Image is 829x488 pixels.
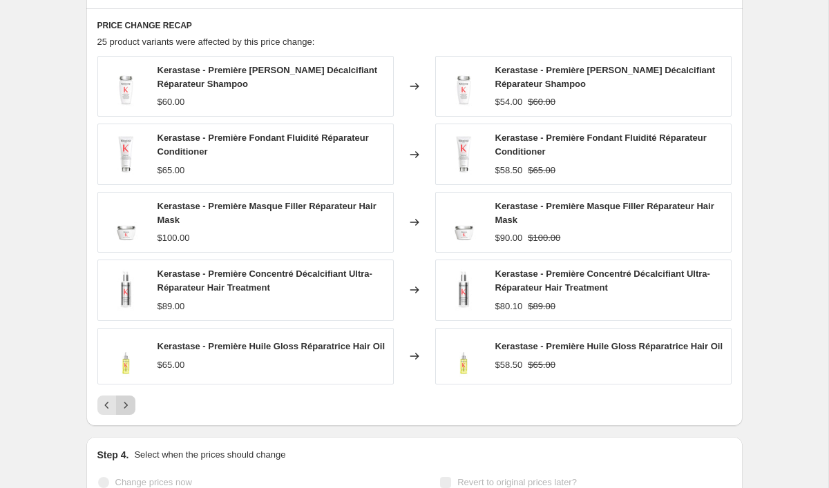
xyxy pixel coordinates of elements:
button: Next [116,396,135,415]
div: $80.10 [495,300,523,313]
span: Kerastase - Première Fondant Fluidité Réparateur Conditioner [495,133,707,157]
strike: $65.00 [528,164,555,177]
div: $58.50 [495,358,523,372]
div: $100.00 [158,231,190,245]
span: Kerastase - Première Huile Gloss Réparatrice Hair Oil [158,341,385,351]
p: Select when the prices should change [134,448,285,462]
span: 25 product variants were affected by this price change: [97,37,315,47]
img: ker-masque-filler-3474637196646-main_80x.jpg [443,202,484,243]
img: ker-masque-filler-3474637196646-main_80x.jpg [105,202,146,243]
span: Kerastase - Première Concentré Décalcifiant Ultra-Réparateur Hair Treatment [495,269,710,293]
span: Kerastase - Première Fondant Fluidité Réparateur Conditioner [158,133,369,157]
strike: $100.00 [528,231,560,245]
span: Kerastase - Première [PERSON_NAME] Décalcifiant Réparateur Shampoo [495,65,716,89]
strike: $60.00 [528,95,555,109]
span: Kerastase - Première Huile Gloss Réparatrice Hair Oil [495,341,723,351]
div: $60.00 [158,95,185,109]
h2: Step 4. [97,448,129,462]
strike: $65.00 [528,358,555,372]
div: $89.00 [158,300,185,313]
button: Previous [97,396,117,415]
img: ker-concentre-decalcifiant-3474637195809-main-v2_80x.jpg [443,66,484,107]
span: Kerastase - Première [PERSON_NAME] Décalcifiant Réparateur Shampoo [158,65,378,89]
span: Change prices now [115,477,192,487]
div: $65.00 [158,164,185,177]
div: $90.00 [495,231,523,245]
span: Kerastase - Première Concentré Décalcifiant Ultra-Réparateur Hair Treatment [158,269,372,293]
div: $58.50 [495,164,523,177]
img: ker-fondant-fluidite-3474637196707-main_80x.jpg [443,134,484,175]
img: ker-concentre-decalcifiant-3474637195809-main-v2_80x.jpg [105,66,146,107]
span: Kerastase - Première Masque Filler Réparateur Hair Mask [158,201,377,225]
img: ker-fondant-fluidite-3474637196707-main_80x.jpg [105,134,146,175]
div: $54.00 [495,95,523,109]
img: ker-concentre-decalcifiant-3474637196684-main_80x.jpg [443,269,484,311]
img: ker-concentre-decalcifiant-3474637196684-main_80x.jpg [105,269,146,311]
strike: $89.00 [528,300,555,313]
h6: PRICE CHANGE RECAP [97,20,732,31]
span: Revert to original prices later? [457,477,577,487]
img: ker-huile-gloss-reparatrice-3474637196813-main_80x.jpg [105,335,146,377]
img: ker-huile-gloss-reparatrice-3474637196813-main_80x.jpg [443,335,484,377]
span: Kerastase - Première Masque Filler Réparateur Hair Mask [495,201,714,225]
nav: Pagination [97,396,135,415]
div: $65.00 [158,358,185,372]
